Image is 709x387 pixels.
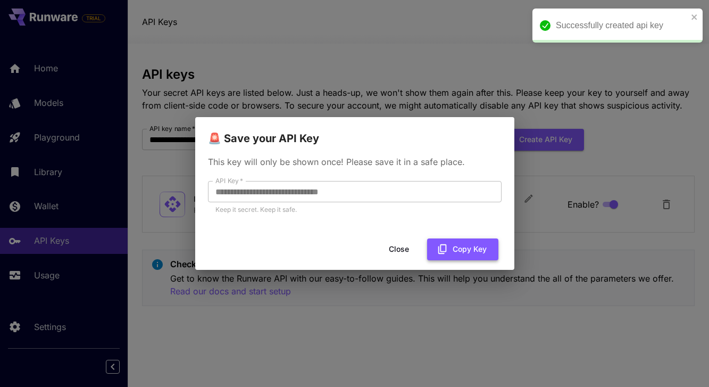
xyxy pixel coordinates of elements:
[215,176,243,185] label: API Key
[208,155,502,168] p: This key will only be shown once! Please save it in a safe place.
[427,238,498,260] button: Copy Key
[195,117,514,147] h2: 🚨 Save your API Key
[215,204,494,215] p: Keep it secret. Keep it safe.
[691,13,698,21] button: close
[556,19,688,32] div: Successfully created api key
[375,238,423,260] button: Close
